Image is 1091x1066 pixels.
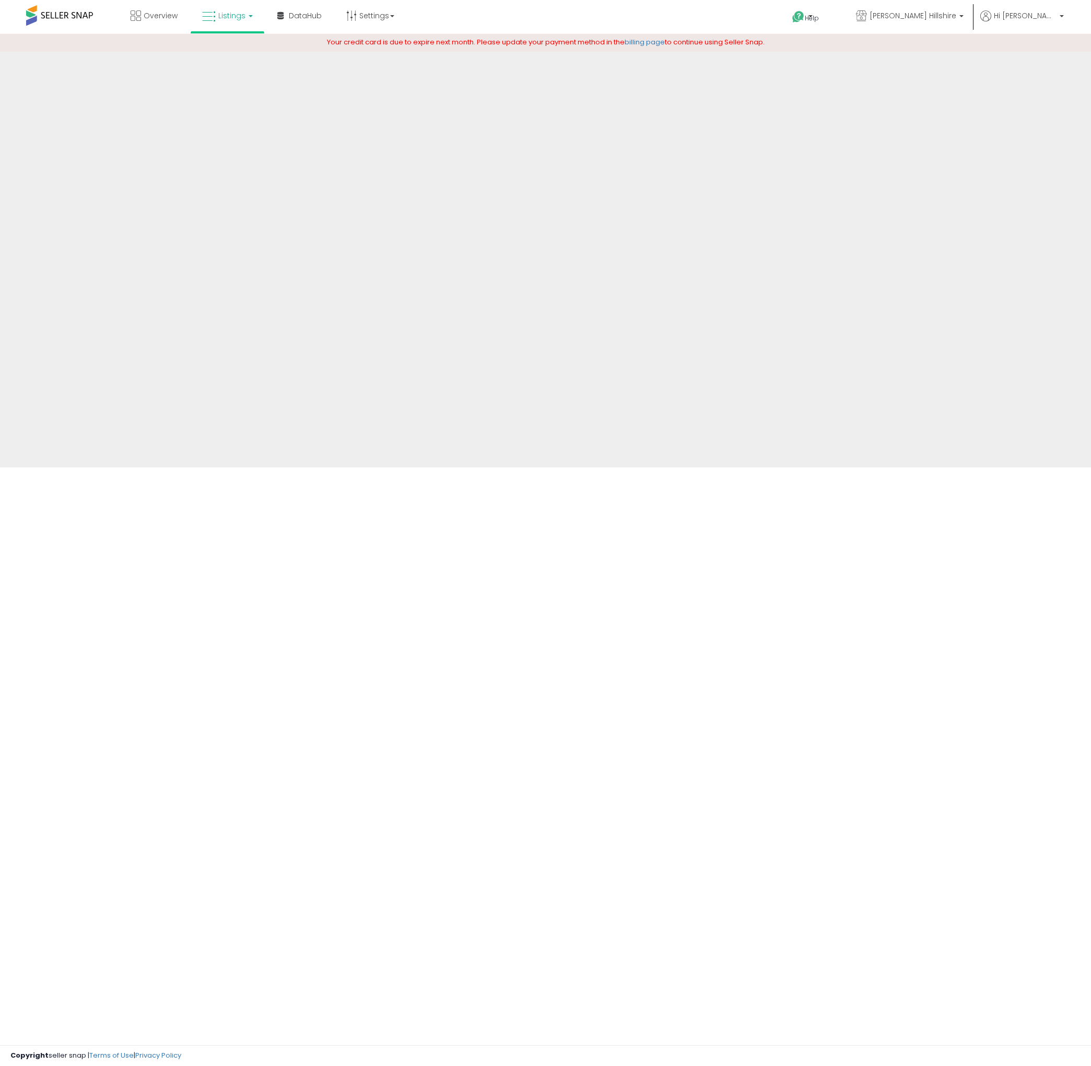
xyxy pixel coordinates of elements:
[625,37,665,47] a: billing page
[980,10,1064,34] a: Hi [PERSON_NAME]
[870,10,956,21] span: [PERSON_NAME] Hillshire
[784,3,839,34] a: Help
[218,10,245,21] span: Listings
[144,10,178,21] span: Overview
[327,37,765,47] span: Your credit card is due to expire next month. Please update your payment method in the to continu...
[994,10,1057,21] span: Hi [PERSON_NAME]
[792,10,805,24] i: Get Help
[289,10,322,21] span: DataHub
[805,14,819,22] span: Help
